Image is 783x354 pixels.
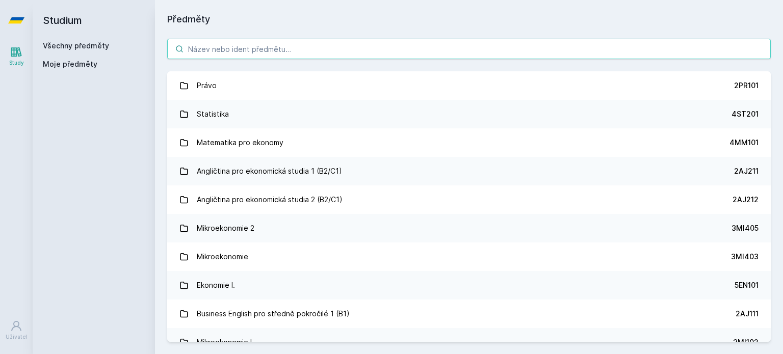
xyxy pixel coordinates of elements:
h1: Předměty [167,12,771,26]
a: Mikroekonomie 3MI403 [167,242,771,271]
div: Mikroekonomie 2 [197,218,254,238]
a: Angličtina pro ekonomická studia 2 (B2/C1) 2AJ212 [167,185,771,214]
input: Název nebo ident předmětu… [167,39,771,59]
div: Angličtina pro ekonomická studia 2 (B2/C1) [197,189,343,210]
div: Mikroekonomie [197,247,248,267]
div: Matematika pro ekonomy [197,132,283,153]
div: 2AJ211 [734,166,759,176]
div: Statistika [197,104,229,124]
div: 4ST201 [732,109,759,119]
div: Business English pro středně pokročilé 1 (B1) [197,304,350,324]
div: Uživatel [6,333,27,341]
a: Study [2,41,31,72]
a: Statistika 4ST201 [167,100,771,128]
div: 3MI405 [732,223,759,233]
div: Právo [197,75,217,96]
div: 2AJ212 [733,195,759,205]
span: Moje předměty [43,59,97,69]
div: Ekonomie I. [197,275,235,295]
a: Právo 2PR101 [167,71,771,100]
a: Mikroekonomie 2 3MI405 [167,214,771,242]
div: 4MM101 [729,138,759,148]
div: 3MI102 [733,337,759,347]
a: Angličtina pro ekonomická studia 1 (B2/C1) 2AJ211 [167,157,771,185]
div: Mikroekonomie I [197,332,252,352]
div: 3MI403 [731,252,759,262]
div: 5EN101 [735,280,759,290]
div: Study [9,59,24,67]
a: Ekonomie I. 5EN101 [167,271,771,299]
a: Uživatel [2,315,31,346]
div: 2AJ111 [736,309,759,319]
div: 2PR101 [734,80,759,91]
div: Angličtina pro ekonomická studia 1 (B2/C1) [197,161,342,181]
a: Business English pro středně pokročilé 1 (B1) 2AJ111 [167,299,771,328]
a: Matematika pro ekonomy 4MM101 [167,128,771,157]
a: Všechny předměty [43,41,109,50]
